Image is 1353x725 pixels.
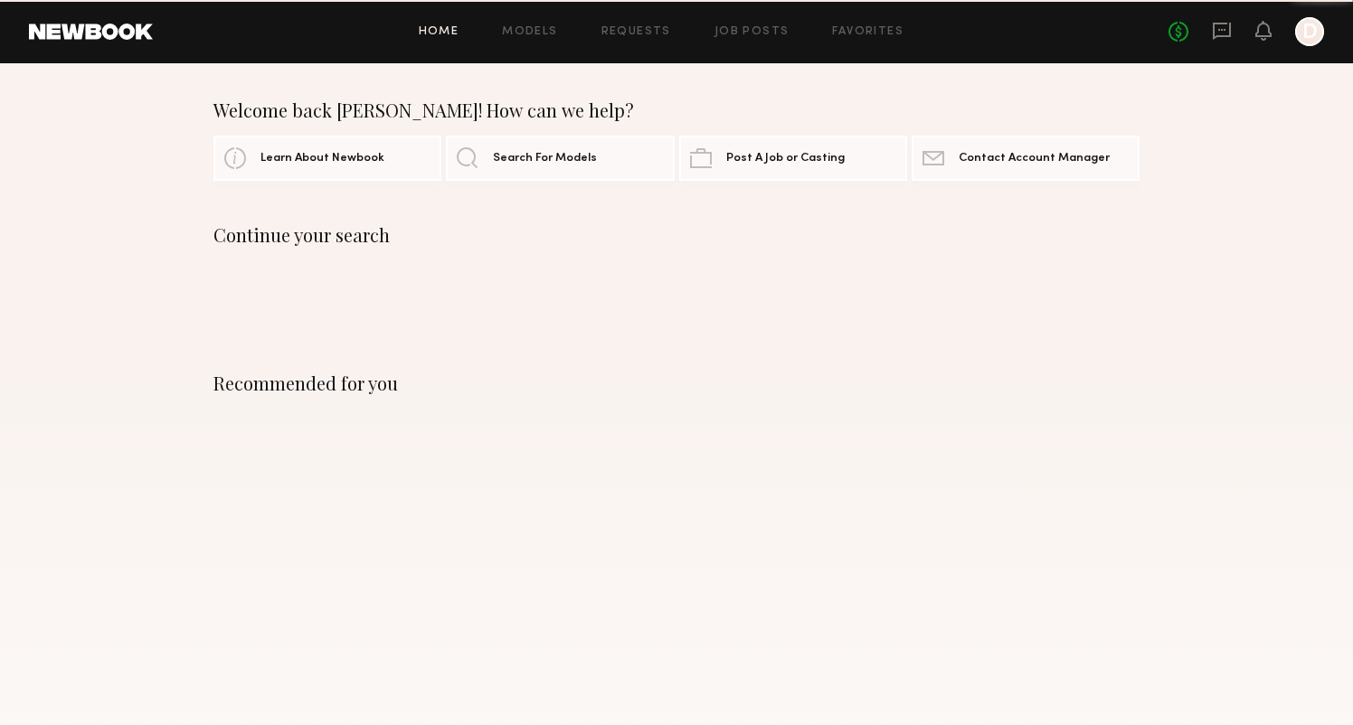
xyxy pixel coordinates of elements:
a: Search For Models [446,136,674,181]
a: Home [419,26,459,38]
a: Models [502,26,557,38]
a: Learn About Newbook [213,136,441,181]
span: Contact Account Manager [959,153,1110,165]
a: Requests [601,26,671,38]
a: Post A Job or Casting [679,136,907,181]
a: Contact Account Manager [912,136,1140,181]
div: Welcome back [PERSON_NAME]! How can we help? [213,99,1140,121]
div: Recommended for you [213,372,1140,394]
a: D [1295,17,1324,46]
span: Post A Job or Casting [726,153,845,165]
div: Continue your search [213,224,1140,246]
span: Search For Models [493,153,597,165]
span: Learn About Newbook [260,153,384,165]
a: Favorites [832,26,904,38]
a: Job Posts [714,26,790,38]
